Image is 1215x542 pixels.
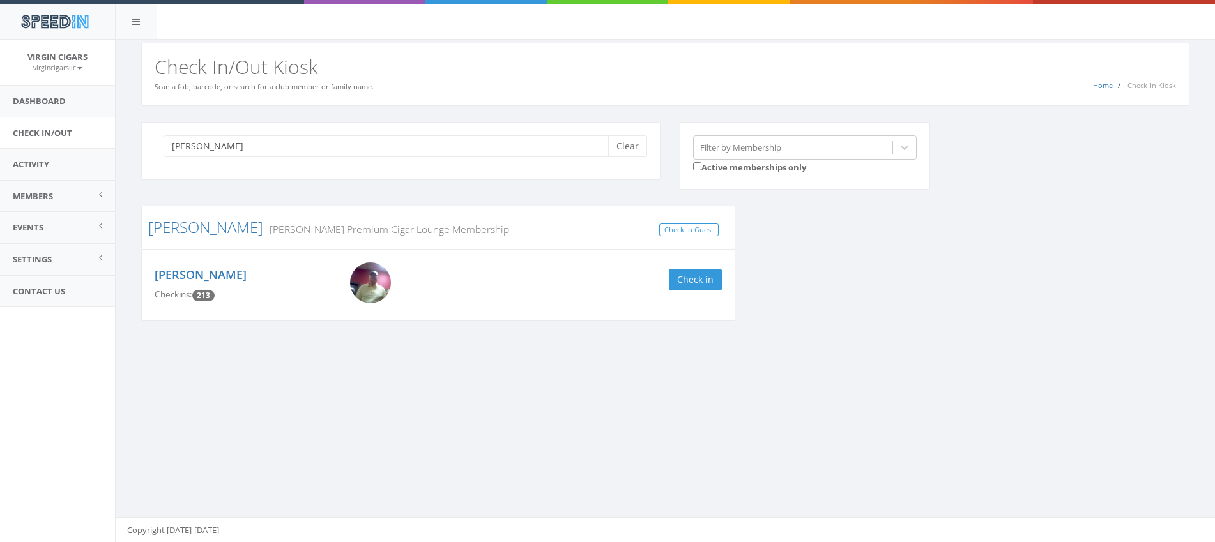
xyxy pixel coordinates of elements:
h2: Check In/Out Kiosk [155,56,1176,77]
a: virgincigarsllc [33,61,82,73]
input: Search a name to check in [164,135,618,157]
a: Check In Guest [659,223,719,237]
small: virgincigarsllc [33,63,82,72]
span: Members [13,190,53,202]
small: [PERSON_NAME] Premium Cigar Lounge Membership [263,222,509,236]
button: Check in [669,269,722,290]
img: Larry_Grzyb.png [350,262,391,303]
span: Contact Us [13,285,65,297]
span: Checkin count [192,290,215,301]
label: Active memberships only [693,160,806,174]
input: Active memberships only [693,162,701,170]
span: Events [13,222,43,233]
div: Filter by Membership [700,141,781,153]
a: [PERSON_NAME] [155,267,247,282]
small: Scan a fob, barcode, or search for a club member or family name. [155,82,374,91]
span: Virgin Cigars [27,51,88,63]
img: speedin_logo.png [15,10,95,33]
span: Check-In Kiosk [1127,80,1176,90]
a: Home [1093,80,1113,90]
span: Settings [13,253,52,265]
a: [PERSON_NAME] [148,216,263,237]
span: Checkins: [155,289,192,300]
button: Clear [608,135,647,157]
